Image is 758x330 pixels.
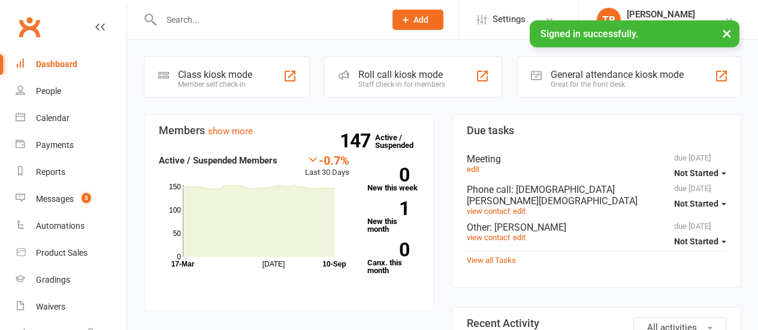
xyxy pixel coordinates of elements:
[513,233,526,242] a: edit
[367,168,419,192] a: 0New this week
[375,125,428,158] a: 147Active / Suspended
[367,241,409,259] strong: 0
[467,125,727,137] h3: Due tasks
[513,207,526,216] a: edit
[36,194,74,204] div: Messages
[36,59,77,69] div: Dashboard
[627,20,723,31] div: Empty Hands Martial Arts
[467,165,479,174] a: edit
[81,193,91,203] span: 5
[36,221,84,231] div: Automations
[340,132,375,150] strong: 147
[540,28,638,40] span: Signed in successfully.
[16,105,126,132] a: Calendar
[367,199,409,217] strong: 1
[674,237,718,246] span: Not Started
[490,222,566,233] span: : [PERSON_NAME]
[16,132,126,159] a: Payments
[16,51,126,78] a: Dashboard
[674,199,718,208] span: Not Started
[159,155,277,166] strong: Active / Suspended Members
[551,69,684,80] div: General attendance kiosk mode
[467,184,638,207] span: : [DEMOGRAPHIC_DATA][PERSON_NAME][DEMOGRAPHIC_DATA]
[493,6,526,33] span: Settings
[413,15,428,25] span: Add
[467,317,727,329] h3: Recent Activity
[467,153,727,165] div: Meeting
[36,275,70,284] div: Gradings
[305,153,349,166] div: -0.7%
[36,113,70,123] div: Calendar
[14,12,44,42] a: Clubworx
[358,80,445,89] div: Staff check-in for members
[159,125,419,137] h3: Members
[16,213,126,240] a: Automations
[305,153,349,179] div: Last 30 Days
[358,69,445,80] div: Roll call kiosk mode
[208,126,253,137] a: show more
[178,69,252,80] div: Class kiosk mode
[36,140,74,150] div: Payments
[674,231,726,252] button: Not Started
[36,248,87,258] div: Product Sales
[716,20,738,46] button: ×
[551,80,684,89] div: Great for the front desk
[36,302,65,311] div: Waivers
[16,159,126,186] a: Reports
[627,9,723,20] div: [PERSON_NAME]
[597,8,621,32] div: TB
[16,240,126,267] a: Product Sales
[674,162,726,184] button: Not Started
[467,222,727,233] div: Other
[16,186,126,213] a: Messages 5
[392,10,443,30] button: Add
[367,243,419,274] a: 0Canx. this month
[158,11,378,28] input: Search...
[367,166,409,184] strong: 0
[16,267,126,293] a: Gradings
[36,167,65,177] div: Reports
[36,86,61,96] div: People
[674,168,718,178] span: Not Started
[467,207,510,216] a: view contact
[178,80,252,89] div: Member self check-in
[16,293,126,320] a: Waivers
[467,256,516,265] a: View all Tasks
[367,201,419,233] a: 1New this month
[467,233,510,242] a: view contact
[16,78,126,105] a: People
[467,184,727,207] div: Phone call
